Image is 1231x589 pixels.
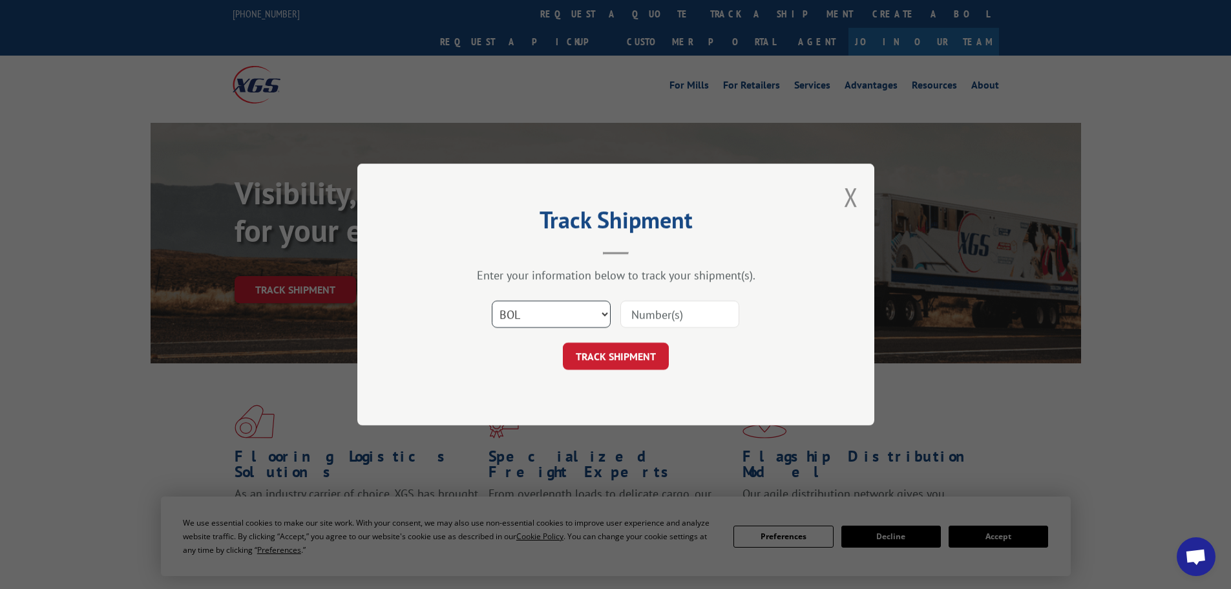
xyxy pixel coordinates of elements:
div: Open chat [1177,537,1215,576]
button: TRACK SHIPMENT [563,343,669,370]
h2: Track Shipment [422,211,810,235]
div: Enter your information below to track your shipment(s). [422,268,810,283]
button: Close modal [844,180,858,214]
input: Number(s) [620,301,739,328]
